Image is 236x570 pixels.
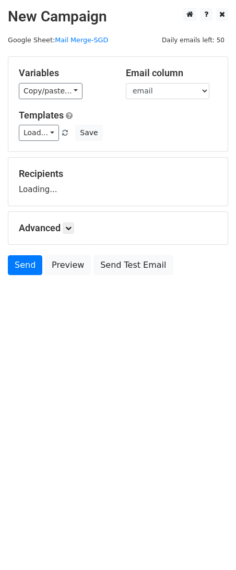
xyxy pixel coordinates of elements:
a: Copy/paste... [19,83,82,99]
div: Loading... [19,168,217,195]
button: Save [75,125,102,141]
a: Mail Merge-SGD [55,36,108,44]
small: Google Sheet: [8,36,108,44]
a: Daily emails left: 50 [158,36,228,44]
a: Load... [19,125,59,141]
a: Preview [45,255,91,275]
h2: New Campaign [8,8,228,26]
a: Send [8,255,42,275]
h5: Advanced [19,222,217,234]
a: Templates [19,110,64,121]
h5: Recipients [19,168,217,180]
h5: Email column [126,67,217,79]
span: Daily emails left: 50 [158,34,228,46]
a: Send Test Email [93,255,173,275]
h5: Variables [19,67,110,79]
